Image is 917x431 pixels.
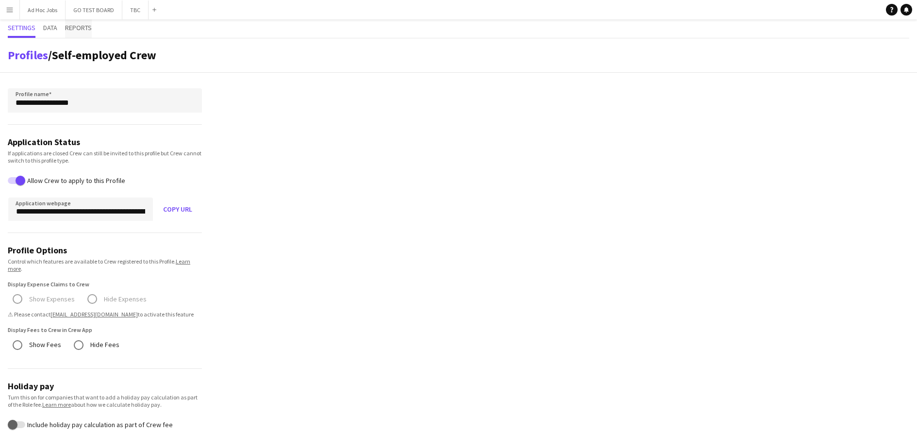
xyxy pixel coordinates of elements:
[8,258,202,272] div: Control which features are available to Crew registered to this Profile. .
[43,24,57,31] span: Data
[700,41,917,431] iframe: Chat Widget
[8,136,202,148] h3: Application Status
[65,24,92,31] span: Reports
[8,149,202,164] div: If applications are closed Crew can still be invited to this profile but Crew cannot switch to th...
[66,0,122,19] button: GO TEST BOARD
[8,245,202,256] h3: Profile Options
[153,198,202,221] button: Copy URL
[8,311,202,318] span: ⚠ Please contact to activate this feature
[88,337,119,352] label: Hide Fees
[50,311,138,318] a: [EMAIL_ADDRESS][DOMAIN_NAME]
[8,48,156,63] h1: /
[122,0,149,19] button: TBC
[8,394,202,408] div: Turn this on for companies that want to add a holiday pay calculation as part of the Role fee. ab...
[8,258,190,272] a: Learn more
[8,381,202,392] h3: Holiday pay
[52,48,156,63] span: Self-employed Crew
[25,177,125,184] label: Allow Crew to apply to this Profile
[20,0,66,19] button: Ad Hoc Jobs
[25,420,173,428] label: Include holiday pay calculation as part of Crew fee
[8,280,202,289] label: Display Expense Claims to Crew
[8,48,48,63] a: Profiles
[8,326,202,334] label: Display Fees to Crew in Crew App
[42,401,71,408] a: Learn more
[8,24,35,31] span: Settings
[27,337,61,352] label: Show Fees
